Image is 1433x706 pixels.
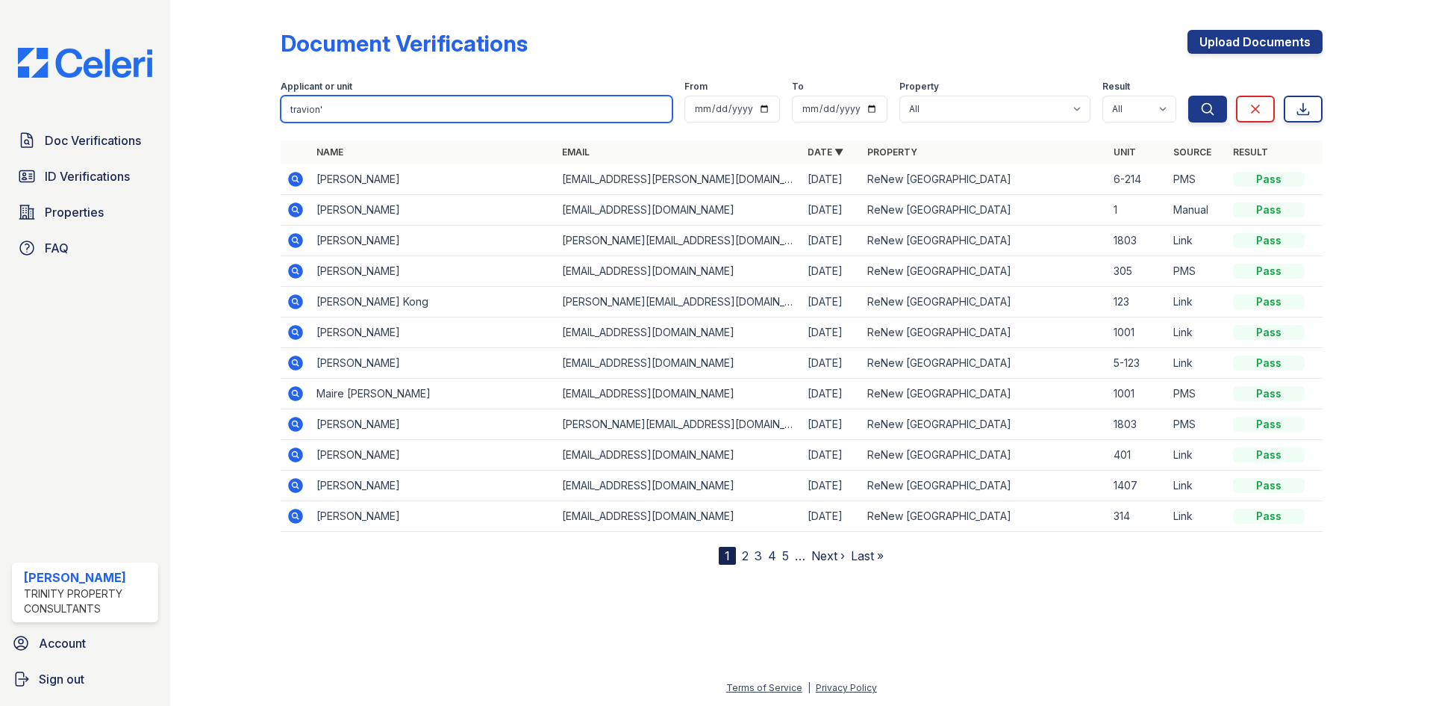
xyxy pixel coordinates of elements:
td: [DATE] [802,409,861,440]
div: Pass [1233,386,1305,401]
div: | [808,682,811,693]
td: [DATE] [802,195,861,226]
div: Pass [1233,233,1305,248]
td: [DATE] [802,318,861,348]
td: [PERSON_NAME] [310,440,556,471]
td: ReNew [GEOGRAPHIC_DATA] [861,440,1107,471]
td: [DATE] [802,348,861,379]
td: PMS [1167,256,1227,287]
a: FAQ [12,233,158,263]
td: ReNew [GEOGRAPHIC_DATA] [861,379,1107,409]
td: Link [1167,226,1227,256]
td: ReNew [GEOGRAPHIC_DATA] [861,501,1107,532]
div: Pass [1233,448,1305,462]
a: 2 [742,548,749,563]
span: Sign out [39,670,84,688]
a: 5 [782,548,789,563]
span: … [795,547,805,565]
div: Trinity Property Consultants [24,586,152,616]
td: [EMAIL_ADDRESS][DOMAIN_NAME] [556,318,802,348]
td: [DATE] [802,164,861,195]
a: Upload Documents [1187,30,1323,54]
td: PMS [1167,164,1227,195]
td: [PERSON_NAME] [310,501,556,532]
a: ID Verifications [12,161,158,191]
td: 401 [1108,440,1167,471]
td: ReNew [GEOGRAPHIC_DATA] [861,348,1107,379]
td: [PERSON_NAME] Kong [310,287,556,318]
td: [PERSON_NAME] [310,409,556,440]
a: Last » [851,548,884,563]
td: Link [1167,348,1227,379]
label: Result [1102,81,1130,93]
td: ReNew [GEOGRAPHIC_DATA] [861,256,1107,287]
td: [EMAIL_ADDRESS][DOMAIN_NAME] [556,348,802,379]
span: FAQ [45,239,69,257]
td: Link [1167,287,1227,318]
div: Pass [1233,478,1305,493]
td: [PERSON_NAME] [310,256,556,287]
td: [PERSON_NAME] [310,226,556,256]
span: Properties [45,203,104,221]
span: Account [39,634,86,652]
a: Email [562,146,590,158]
span: ID Verifications [45,167,130,185]
td: [EMAIL_ADDRESS][DOMAIN_NAME] [556,195,802,226]
td: Link [1167,501,1227,532]
td: 1803 [1108,409,1167,440]
td: 1 [1108,195,1167,226]
div: Pass [1233,356,1305,371]
td: [PERSON_NAME] [310,348,556,379]
input: Search by name, email, or unit number [281,96,672,123]
td: 305 [1108,256,1167,287]
td: 314 [1108,501,1167,532]
td: ReNew [GEOGRAPHIC_DATA] [861,409,1107,440]
a: 3 [755,548,762,563]
img: CE_Logo_Blue-a8612792a0a2168367f1c8372b55b34899dd931a85d93a1a3d3e32e68fde9ad4.png [6,48,164,78]
label: Applicant or unit [281,81,352,93]
a: Source [1173,146,1211,158]
td: 1803 [1108,226,1167,256]
td: [EMAIL_ADDRESS][PERSON_NAME][DOMAIN_NAME] [556,164,802,195]
label: To [792,81,804,93]
td: [PERSON_NAME] [310,164,556,195]
td: [PERSON_NAME][EMAIL_ADDRESS][DOMAIN_NAME] [556,287,802,318]
td: [PERSON_NAME][EMAIL_ADDRESS][DOMAIN_NAME] [556,226,802,256]
td: ReNew [GEOGRAPHIC_DATA] [861,471,1107,501]
a: Next › [811,548,845,563]
td: ReNew [GEOGRAPHIC_DATA] [861,318,1107,348]
td: PMS [1167,409,1227,440]
td: [DATE] [802,501,861,532]
a: 4 [768,548,776,563]
td: 1001 [1108,379,1167,409]
div: Pass [1233,325,1305,340]
td: 1001 [1108,318,1167,348]
td: [EMAIL_ADDRESS][DOMAIN_NAME] [556,501,802,532]
a: Account [6,628,164,658]
td: [EMAIL_ADDRESS][DOMAIN_NAME] [556,440,802,471]
td: PMS [1167,379,1227,409]
td: Manual [1167,195,1227,226]
a: Unit [1114,146,1136,158]
div: Pass [1233,417,1305,432]
span: Doc Verifications [45,131,141,149]
td: ReNew [GEOGRAPHIC_DATA] [861,287,1107,318]
td: [PERSON_NAME] [310,318,556,348]
label: Property [899,81,939,93]
a: Result [1233,146,1268,158]
div: Pass [1233,202,1305,217]
td: [DATE] [802,379,861,409]
a: Privacy Policy [816,682,877,693]
div: Document Verifications [281,30,528,57]
td: ReNew [GEOGRAPHIC_DATA] [861,226,1107,256]
td: [DATE] [802,287,861,318]
a: Property [867,146,917,158]
td: 6-214 [1108,164,1167,195]
td: [EMAIL_ADDRESS][DOMAIN_NAME] [556,256,802,287]
td: 123 [1108,287,1167,318]
a: Properties [12,197,158,227]
div: [PERSON_NAME] [24,569,152,586]
a: Name [316,146,343,158]
a: Sign out [6,664,164,694]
